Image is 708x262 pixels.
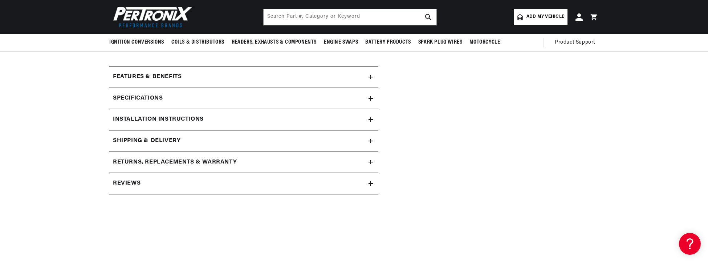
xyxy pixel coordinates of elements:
h2: Features & Benefits [113,72,182,82]
h2: Reviews [113,179,141,188]
summary: Reviews [109,173,378,194]
summary: Specifications [109,88,378,109]
input: Search Part #, Category or Keyword [264,9,436,25]
h2: Specifications [113,94,163,103]
span: Product Support [555,39,595,47]
span: Coils & Distributors [171,39,224,46]
span: Spark Plug Wires [418,39,463,46]
summary: Shipping & Delivery [109,130,378,152]
h2: Installation instructions [113,115,204,124]
span: Ignition Conversions [109,39,164,46]
span: Battery Products [365,39,411,46]
a: Add my vehicle [514,9,567,25]
span: Engine Swaps [324,39,358,46]
summary: Installation instructions [109,109,378,130]
summary: Engine Swaps [320,34,362,51]
summary: Headers, Exhausts & Components [228,34,320,51]
summary: Spark Plug Wires [415,34,466,51]
summary: Features & Benefits [109,66,378,88]
img: Pertronix [109,4,193,29]
summary: Battery Products [362,34,415,51]
span: Headers, Exhausts & Components [232,39,317,46]
h2: Returns, Replacements & Warranty [113,158,237,167]
summary: Product Support [555,34,599,51]
span: Add my vehicle [526,13,564,20]
summary: Coils & Distributors [168,34,228,51]
span: Motorcycle [469,39,500,46]
summary: Motorcycle [466,34,504,51]
button: search button [420,9,436,25]
summary: Returns, Replacements & Warranty [109,152,378,173]
h2: Shipping & Delivery [113,136,180,146]
summary: Ignition Conversions [109,34,168,51]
